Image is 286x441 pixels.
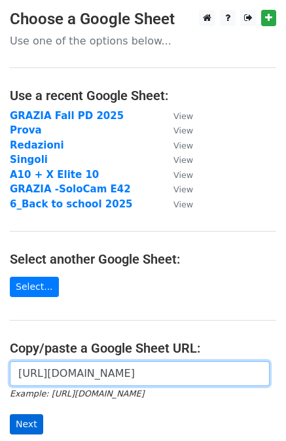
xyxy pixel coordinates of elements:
[10,88,276,103] h4: Use a recent Google Sheet:
[221,378,286,441] div: Widget chat
[160,154,193,166] a: View
[160,110,193,122] a: View
[10,389,144,398] small: Example: [URL][DOMAIN_NAME]
[10,414,43,434] input: Next
[173,141,193,150] small: View
[160,124,193,136] a: View
[173,200,193,209] small: View
[10,154,48,166] a: Singoli
[160,183,193,195] a: View
[10,198,133,210] a: 6_Back to school 2025
[173,111,193,121] small: View
[10,34,276,48] p: Use one of the options below...
[10,10,276,29] h3: Choose a Google Sheet
[221,378,286,441] iframe: Chat Widget
[10,124,42,136] a: Prova
[160,198,193,210] a: View
[10,110,124,122] a: GRAZIA Fall PD 2025
[10,340,276,356] h4: Copy/paste a Google Sheet URL:
[10,183,131,195] a: GRAZIA -SoloCam E42
[10,251,276,267] h4: Select another Google Sheet:
[10,169,99,181] a: A10 + X Elite 10
[173,126,193,135] small: View
[173,170,193,180] small: View
[160,139,193,151] a: View
[10,277,59,297] a: Select...
[10,361,270,386] input: Paste your Google Sheet URL here
[173,155,193,165] small: View
[173,185,193,194] small: View
[10,139,64,151] a: Redazioni
[160,169,193,181] a: View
